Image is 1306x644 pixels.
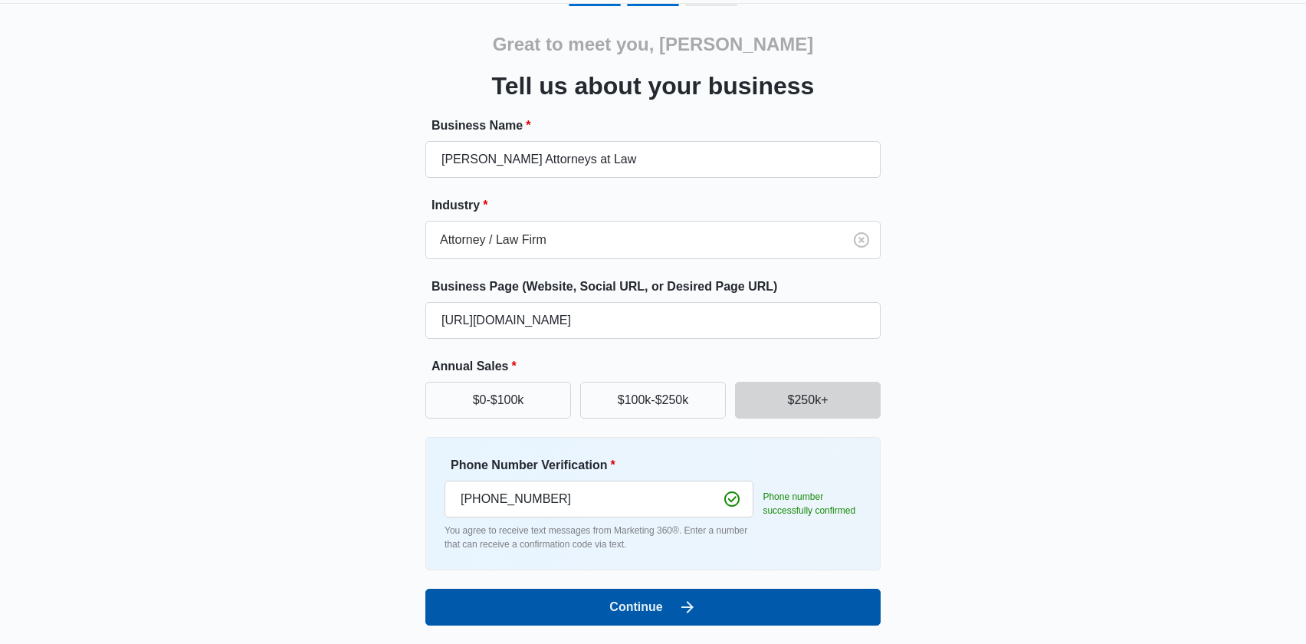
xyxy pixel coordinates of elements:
input: Ex. +1-555-555-5555 [445,481,753,517]
p: You agree to receive text messages from Marketing 360®. Enter a number that can receive a confirm... [445,524,753,551]
h3: Tell us about your business [492,67,815,104]
label: Business Name [432,117,887,135]
button: $100k-$250k [580,382,726,419]
input: e.g. janesplumbing.com [425,302,881,339]
p: Phone number successfully confirmed [763,490,861,517]
button: Clear [849,228,874,252]
label: Industry [432,196,887,215]
button: Continue [425,589,881,626]
button: $250k+ [735,382,881,419]
label: Phone Number Verification [451,456,760,475]
h2: Great to meet you, [PERSON_NAME] [493,31,814,58]
label: Business Page (Website, Social URL, or Desired Page URL) [432,278,887,296]
label: Annual Sales [432,357,887,376]
button: $0-$100k [425,382,571,419]
input: e.g. Jane's Plumbing [425,141,881,178]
